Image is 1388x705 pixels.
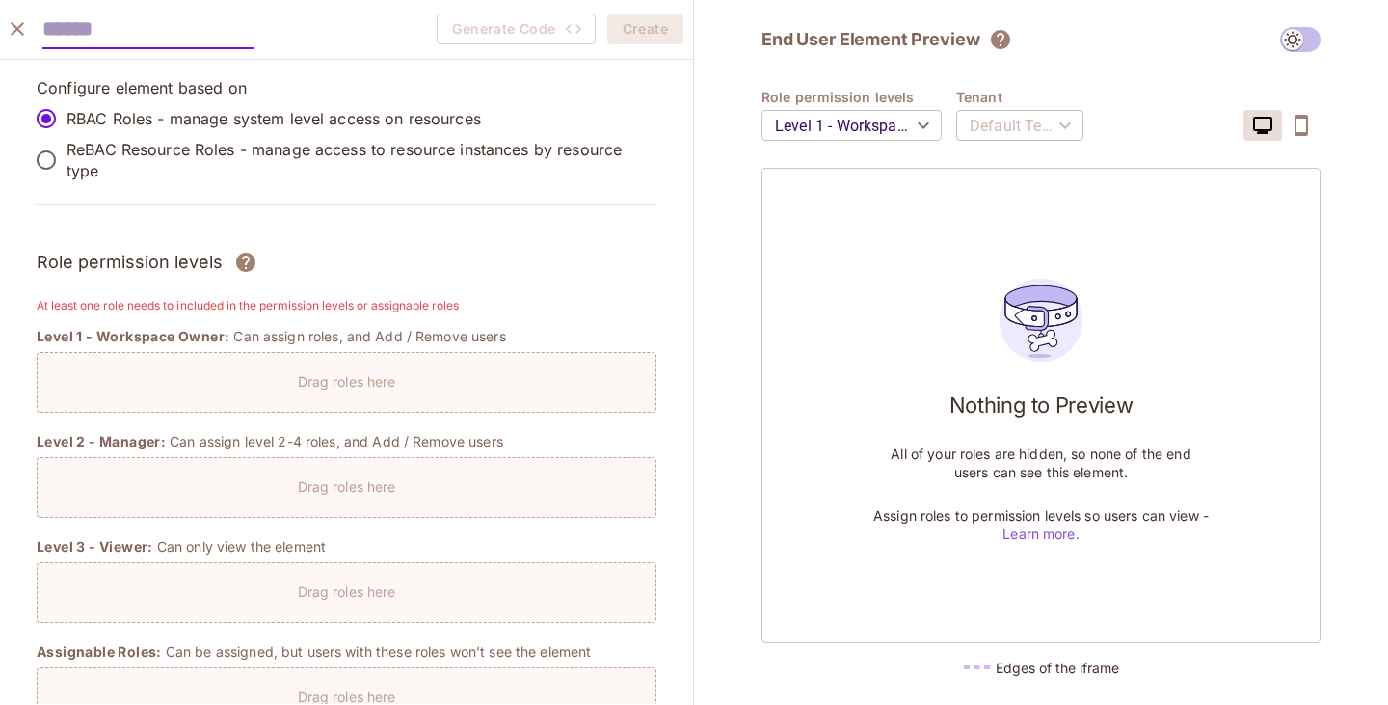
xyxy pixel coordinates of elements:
[166,642,592,661] p: Can be assigned, but users with these roles won’t see the element
[989,268,1093,372] img: users_preview_empty_state
[949,391,1134,420] h1: Nothing to Preview
[234,251,257,274] svg: Assign roles to different permission levels and grant users the correct rights over each element....
[437,14,596,44] span: Create the element to generate code
[67,139,641,181] p: ReBAC Resource Roles - manage access to resource instances by resource type
[37,537,153,556] span: Level 3 - Viewer:
[37,432,166,451] span: Level 2 - Manager:
[170,432,503,450] p: Can assign level 2-4 roles, and Add / Remove users
[607,14,683,44] button: Create
[298,477,396,496] p: Drag roles here
[37,327,229,346] span: Level 1 - Workspace Owner:
[956,88,1098,106] h4: Tenant
[157,537,326,556] p: Can only view the element
[1002,526,1079,542] a: Learn more.
[37,296,656,315] h6: At least one role needs to included in the permission levels or assignable roles
[872,445,1210,481] p: All of your roles are hidden, so none of the end users can see this element.
[437,14,596,44] button: Generate Code
[233,327,505,345] p: Can assign roles, and Add / Remove users
[298,583,396,601] p: Drag roles here
[872,506,1210,543] p: Assign roles to permission levels so users can view -
[761,88,956,106] h4: Role permission levels
[37,248,223,277] h3: Role permission levels
[989,28,1012,51] svg: The element will only show tenant specific content. No user information will be visible across te...
[956,98,1083,152] div: Default Tenant
[67,108,481,129] p: RBAC Roles - manage system level access on resources
[761,98,942,152] div: Level 1 - Workspace Owner
[761,28,979,51] h2: End User Element Preview
[37,642,162,662] span: Assignable Roles:
[996,659,1119,677] h5: Edges of the iframe
[298,372,396,391] p: Drag roles here
[37,77,656,98] p: Configure element based on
